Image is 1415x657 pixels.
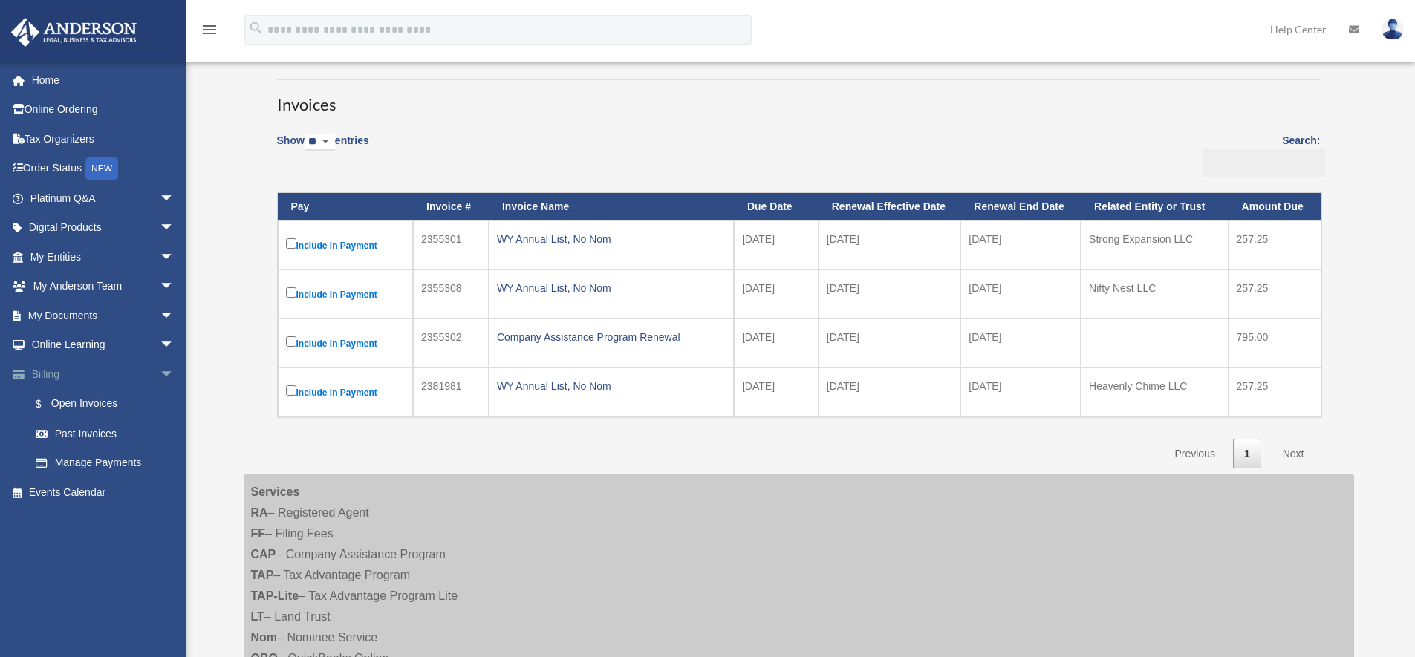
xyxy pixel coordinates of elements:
[1081,269,1229,318] td: Nifty Nest LLC
[286,385,296,396] input: Include in Payment
[305,134,335,151] select: Showentries
[960,367,1081,416] td: [DATE]
[413,269,489,318] td: 2355308
[277,131,369,166] label: Show entries
[286,382,406,402] label: Include in Payment
[1229,193,1321,220] th: Amount Due: activate to sort column ascending
[497,376,726,396] div: WY Annual List, No Nom
[10,242,197,272] a: My Entitiesarrow_drop_down
[497,278,726,298] div: WY Annual List, No Nom
[1081,367,1229,416] td: Heavenly Chime LLC
[819,220,961,269] td: [DATE]
[160,272,189,302] span: arrow_drop_down
[286,336,296,347] input: Include in Payment
[160,330,189,361] span: arrow_drop_down
[413,367,489,416] td: 2381981
[160,183,189,214] span: arrow_drop_down
[734,367,819,416] td: [DATE]
[1229,269,1321,318] td: 257.25
[7,18,141,47] img: Anderson Advisors Platinum Portal
[413,318,489,367] td: 2355302
[201,21,218,39] i: menu
[960,318,1081,367] td: [DATE]
[286,333,406,353] label: Include in Payment
[10,65,197,95] a: Home
[1382,19,1404,40] img: User Pic
[251,610,264,623] strong: LT
[10,330,197,360] a: Online Learningarrow_drop_down
[286,287,296,298] input: Include in Payment
[1202,149,1326,177] input: Search:
[286,238,296,249] input: Include in Payment
[286,235,406,255] label: Include in Payment
[85,157,118,180] div: NEW
[10,124,197,154] a: Tax Organizers
[1081,220,1229,269] td: Strong Expansion LLC
[819,318,961,367] td: [DATE]
[497,229,726,249] div: WY Annual List, No Nom
[251,631,278,644] strong: Nom
[251,589,299,602] strong: TAP-Lite
[1233,439,1261,469] a: 1
[960,220,1081,269] td: [DATE]
[248,20,264,36] i: search
[21,389,189,419] a: $Open Invoices
[10,95,197,125] a: Online Ordering
[160,359,189,390] span: arrow_drop_down
[251,527,266,540] strong: FF
[734,269,819,318] td: [DATE]
[160,301,189,331] span: arrow_drop_down
[10,272,197,301] a: My Anderson Teamarrow_drop_down
[21,448,197,478] a: Manage Payments
[1229,220,1321,269] td: 257.25
[819,193,961,220] th: Renewal Effective Date: activate to sort column ascending
[1229,318,1321,367] td: 795.00
[160,213,189,243] span: arrow_drop_down
[960,269,1081,318] td: [DATE]
[251,486,300,498] strong: Services
[489,193,734,220] th: Invoice Name: activate to sort column ascending
[1197,131,1321,177] label: Search:
[251,506,268,519] strong: RA
[21,419,197,448] a: Past Invoices
[819,269,961,318] td: [DATE]
[413,220,489,269] td: 2355301
[10,359,197,389] a: Billingarrow_drop_down
[1229,367,1321,416] td: 257.25
[10,301,197,330] a: My Documentsarrow_drop_down
[1081,193,1229,220] th: Related Entity or Trust: activate to sort column ascending
[251,569,274,581] strong: TAP
[1272,439,1315,469] a: Next
[413,193,489,220] th: Invoice #: activate to sort column ascending
[44,395,51,414] span: $
[277,79,1321,117] h3: Invoices
[10,477,197,507] a: Events Calendar
[734,318,819,367] td: [DATE]
[251,548,276,560] strong: CAP
[819,367,961,416] td: [DATE]
[10,213,197,243] a: Digital Productsarrow_drop_down
[10,183,197,213] a: Platinum Q&Aarrow_drop_down
[201,26,218,39] a: menu
[1163,439,1226,469] a: Previous
[278,193,414,220] th: Pay: activate to sort column descending
[497,327,726,347] div: Company Assistance Program Renewal
[734,220,819,269] td: [DATE]
[10,154,197,184] a: Order StatusNEW
[960,193,1081,220] th: Renewal End Date: activate to sort column ascending
[160,242,189,272] span: arrow_drop_down
[286,284,406,304] label: Include in Payment
[734,193,819,220] th: Due Date: activate to sort column ascending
